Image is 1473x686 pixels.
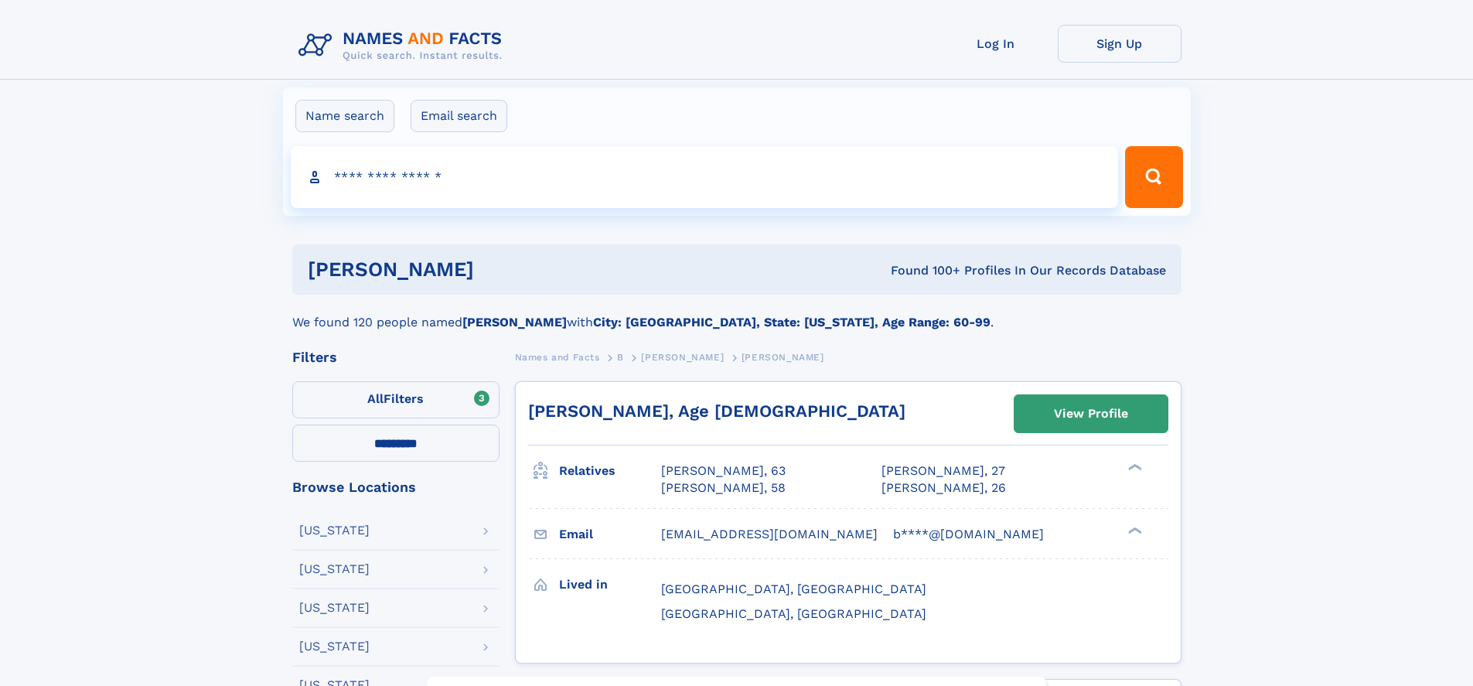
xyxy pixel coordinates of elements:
a: [PERSON_NAME], 58 [661,480,786,497]
input: search input [291,146,1119,208]
h3: Lived in [559,572,661,598]
a: View Profile [1014,395,1168,432]
a: B [617,347,624,367]
a: Sign Up [1058,25,1181,63]
a: [PERSON_NAME], 63 [661,462,786,480]
b: [PERSON_NAME] [462,315,567,329]
div: Browse Locations [292,480,500,494]
div: [US_STATE] [299,524,370,537]
span: [PERSON_NAME] [641,352,724,363]
div: [US_STATE] [299,563,370,575]
span: [GEOGRAPHIC_DATA], [GEOGRAPHIC_DATA] [661,582,926,596]
div: We found 120 people named with . [292,295,1181,332]
span: [PERSON_NAME] [742,352,824,363]
div: ❯ [1124,525,1143,535]
div: Filters [292,350,500,364]
a: [PERSON_NAME], 26 [881,480,1006,497]
label: Filters [292,381,500,418]
span: [GEOGRAPHIC_DATA], [GEOGRAPHIC_DATA] [661,606,926,621]
div: ❯ [1124,462,1143,473]
div: [US_STATE] [299,640,370,653]
a: Names and Facts [515,347,600,367]
h3: Relatives [559,458,661,484]
div: Found 100+ Profiles In Our Records Database [682,262,1166,279]
h3: Email [559,521,661,548]
label: Name search [295,100,394,132]
label: Email search [411,100,507,132]
a: [PERSON_NAME], Age [DEMOGRAPHIC_DATA] [528,401,905,421]
a: [PERSON_NAME], 27 [881,462,1005,480]
span: B [617,352,624,363]
span: All [367,391,384,406]
div: View Profile [1054,396,1128,432]
a: [PERSON_NAME] [641,347,724,367]
a: Log In [934,25,1058,63]
h1: [PERSON_NAME] [308,260,683,279]
span: [EMAIL_ADDRESS][DOMAIN_NAME] [661,527,878,541]
img: Logo Names and Facts [292,25,515,67]
b: City: [GEOGRAPHIC_DATA], State: [US_STATE], Age Range: 60-99 [593,315,991,329]
button: Search Button [1125,146,1182,208]
div: [US_STATE] [299,602,370,614]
